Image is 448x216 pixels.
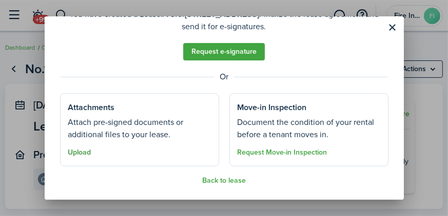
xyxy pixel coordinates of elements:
[60,71,388,83] well-done-separator: Or
[185,8,259,20] b: [STREET_ADDRESS]
[238,116,380,141] well-done-section-description: Document the condition of your rental before a tenant moves in.
[238,148,327,157] button: Request Move-in Inspection
[202,177,246,185] button: Back to lease
[68,148,91,157] button: Upload
[384,19,401,36] button: Close modal
[68,116,211,141] well-done-section-description: Attach pre-signed documents or additional files to your lease.
[60,8,388,33] well-done-description: You have created a Lease for Finalize the lease agreement and send it for e-signatures.
[183,43,265,60] a: Request e-signature
[238,101,307,114] well-done-section-title: Move-in Inspection
[161,8,175,20] b: #73
[68,101,115,114] well-done-section-title: Attachments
